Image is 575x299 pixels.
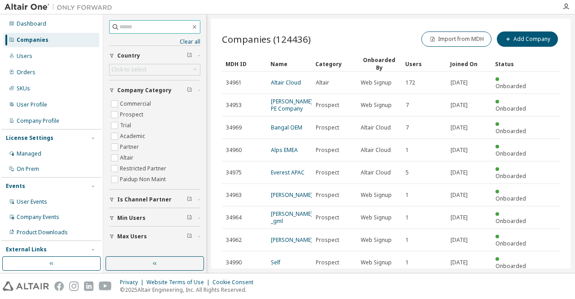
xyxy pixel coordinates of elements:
span: [DATE] [451,169,468,176]
span: Companies (124436) [222,33,311,45]
span: 7 [406,124,409,131]
span: [DATE] [451,124,468,131]
div: Companies [17,36,49,44]
span: [DATE] [451,79,468,86]
button: Is Channel Partner [109,190,200,210]
span: 34953 [226,102,242,109]
div: Category [315,57,353,71]
img: Altair One [4,3,117,12]
span: 34963 [226,192,242,199]
span: Clear filter [187,52,192,59]
div: User Events [17,198,47,205]
div: Orders [17,69,35,76]
span: Altair Cloud [361,169,391,176]
span: Prospect [316,124,339,131]
span: Altair Cloud [361,124,391,131]
span: 34961 [226,79,242,86]
button: Max Users [109,227,200,246]
div: Users [405,57,443,71]
span: 34960 [226,147,242,154]
span: Onboarded [495,105,526,112]
img: facebook.svg [54,281,64,291]
a: [PERSON_NAME] [271,236,313,244]
button: Country [109,46,200,66]
img: instagram.svg [69,281,79,291]
div: Website Terms of Use [146,279,212,286]
span: Prospect [316,147,339,154]
span: Clear filter [187,87,192,94]
span: [DATE] [451,147,468,154]
span: Prospect [316,169,339,176]
label: Commercial [120,98,153,109]
span: 34969 [226,124,242,131]
span: Max Users [117,233,147,240]
a: [PERSON_NAME] PE Company [271,98,313,112]
img: youtube.svg [99,281,112,291]
span: Prospect [316,259,339,266]
span: 1 [406,214,409,221]
span: 1 [406,192,409,199]
span: 1 [406,259,409,266]
div: Click to select [110,64,200,75]
button: Min Users [109,208,200,228]
span: [DATE] [451,192,468,199]
span: Web Signup [361,102,392,109]
span: 1 [406,147,409,154]
button: Import from MDH [421,31,491,47]
div: Events [6,183,25,190]
a: Altair Cloud [271,79,301,86]
div: Click to select [111,66,146,73]
span: 7 [406,102,409,109]
span: Onboarded [495,262,526,270]
label: Altair [120,152,135,163]
label: Partner [120,142,141,152]
span: [DATE] [451,237,468,244]
span: Prospect [316,214,339,221]
div: External Links [6,246,47,253]
span: 34990 [226,259,242,266]
span: Onboarded [495,240,526,247]
div: Users [17,53,32,60]
span: Clear filter [187,196,192,203]
label: Trial [120,120,133,131]
button: Add Company [497,31,558,47]
span: [DATE] [451,214,468,221]
a: Clear all [109,38,200,45]
span: Onboarded [495,127,526,135]
span: 34964 [226,214,242,221]
span: Web Signup [361,214,392,221]
span: Min Users [117,214,146,222]
span: Clear filter [187,214,192,222]
div: Cookie Consent [212,279,259,286]
div: Company Profile [17,117,59,125]
span: Prospect [316,192,339,199]
div: Joined On [450,57,488,71]
span: Altair Cloud [361,147,391,154]
div: On Prem [17,165,39,173]
span: Web Signup [361,237,392,244]
span: 34962 [226,237,242,244]
div: Name [270,57,308,71]
span: Clear filter [187,233,192,240]
a: [PERSON_NAME] [271,191,313,199]
span: Prospect [316,237,339,244]
label: Academic [120,131,147,142]
a: Bangal OEM [271,124,302,131]
span: 1 [406,237,409,244]
div: User Profile [17,101,47,108]
a: Everest APAC [271,169,305,176]
span: Onboarded [495,150,526,157]
a: Self [271,259,280,266]
label: Restricted Partner [120,163,168,174]
span: 5 [406,169,409,176]
span: Prospect [316,102,339,109]
span: Onboarded [495,195,526,202]
span: Web Signup [361,259,392,266]
span: Company Category [117,87,172,94]
p: © 2025 Altair Engineering, Inc. All Rights Reserved. [120,286,259,294]
div: Status [495,57,533,71]
div: Onboarded By [360,56,398,71]
label: Prospect [120,109,145,120]
div: SKUs [17,85,30,92]
label: Paidup Non Maint [120,174,168,185]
